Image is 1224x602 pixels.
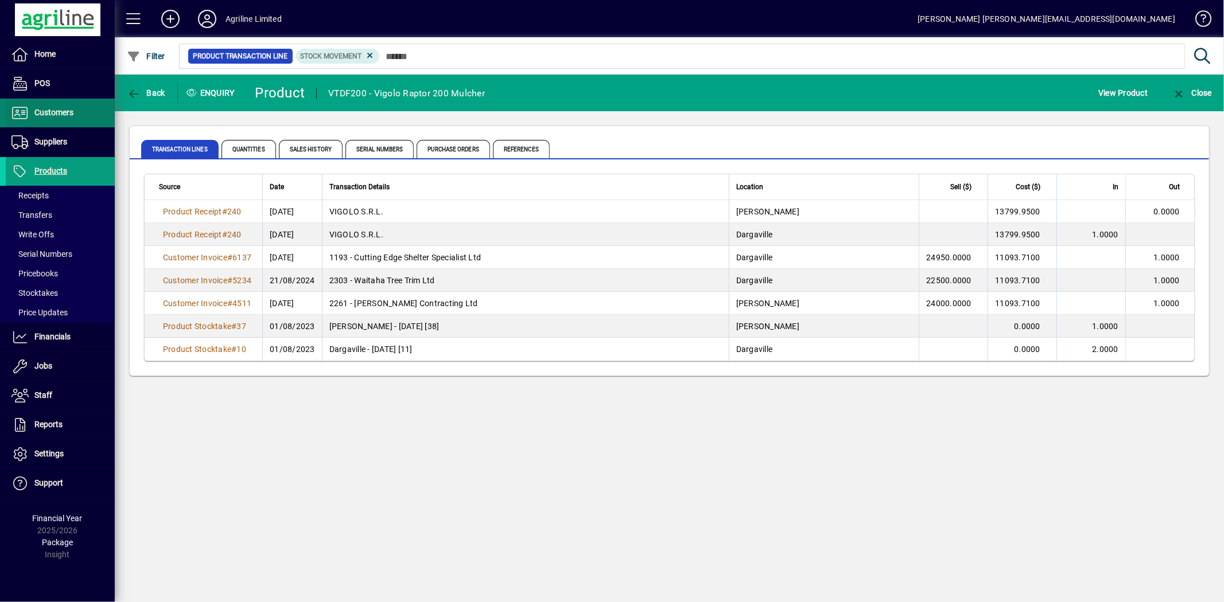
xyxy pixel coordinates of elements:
[232,299,251,308] span: 4511
[736,230,773,239] span: Dargaville
[1098,84,1148,102] span: View Product
[227,207,242,216] span: 240
[141,140,219,158] span: Transaction Lines
[1093,230,1119,239] span: 1.0000
[231,345,236,354] span: #
[329,181,390,193] span: Transaction Details
[152,9,189,29] button: Add
[6,40,115,69] a: Home
[345,140,414,158] span: Serial Numbers
[995,181,1051,193] div: Cost ($)
[34,390,52,400] span: Staff
[736,181,763,193] span: Location
[736,299,799,308] span: [PERSON_NAME]
[262,292,322,315] td: [DATE]
[1095,83,1151,103] button: View Product
[127,52,165,61] span: Filter
[159,320,250,333] a: Product Stocktake#37
[279,140,343,158] span: Sales History
[222,140,276,158] span: Quantities
[322,246,729,269] td: 1193 - Cutting Edge Shelter Specialist Ltd
[1113,181,1118,193] span: In
[189,9,226,29] button: Profile
[227,299,232,308] span: #
[1016,181,1040,193] span: Cost ($)
[322,292,729,315] td: 2261 - [PERSON_NAME] Contracting Ltd
[919,292,988,315] td: 24000.0000
[736,207,799,216] span: [PERSON_NAME]
[270,181,284,193] span: Date
[988,200,1056,223] td: 13799.9500
[237,345,247,354] span: 10
[1154,299,1180,308] span: 1.0000
[163,230,222,239] span: Product Receipt
[1169,181,1180,193] span: Out
[159,181,180,193] span: Source
[736,253,773,262] span: Dargaville
[178,84,247,102] div: Enquiry
[6,128,115,157] a: Suppliers
[919,269,988,292] td: 22500.0000
[11,249,72,259] span: Serial Numbers
[6,303,115,322] a: Price Updates
[296,49,380,64] mat-chip: Product Transaction Type: Stock movement
[222,207,227,216] span: #
[736,181,912,193] div: Location
[417,140,490,158] span: Purchase Orders
[226,10,282,28] div: Agriline Limited
[6,244,115,264] a: Serial Numbers
[1172,88,1212,97] span: Close
[6,440,115,468] a: Settings
[262,223,322,246] td: [DATE]
[6,469,115,498] a: Support
[6,69,115,98] a: POS
[231,322,236,331] span: #
[34,361,52,370] span: Jobs
[322,338,729,361] td: Dargaville - [DATE] [11]
[328,84,485,103] div: VTDF200 - Vigolo Raptor 200 Mulcher
[1093,322,1119,331] span: 1.0000
[227,276,232,285] span: #
[1154,276,1180,285] span: 1.0000
[262,315,322,338] td: 01/08/2023
[6,283,115,303] a: Stocktakes
[6,323,115,351] a: Financials
[227,230,242,239] span: 240
[1154,207,1180,216] span: 0.0000
[42,538,73,547] span: Package
[6,186,115,205] a: Receipts
[926,181,982,193] div: Sell ($)
[159,343,250,355] a: Product Stocktake#10
[1187,2,1210,40] a: Knowledge Base
[919,246,988,269] td: 24950.0000
[322,315,729,338] td: [PERSON_NAME] - [DATE] [38]
[255,84,305,102] div: Product
[1093,345,1119,354] span: 2.0000
[950,181,972,193] span: Sell ($)
[34,420,63,429] span: Reports
[124,46,168,67] button: Filter
[918,10,1175,28] div: [PERSON_NAME] [PERSON_NAME][EMAIL_ADDRESS][DOMAIN_NAME]
[322,269,729,292] td: 2303 - Waitaha Tree Trim Ltd
[262,269,322,292] td: 21/08/2024
[163,299,227,308] span: Customer Invoice
[232,276,251,285] span: 5234
[270,181,315,193] div: Date
[262,338,322,361] td: 01/08/2023
[11,269,58,278] span: Pricebooks
[115,83,178,103] app-page-header-button: Back
[6,411,115,439] a: Reports
[6,99,115,127] a: Customers
[736,276,773,285] span: Dargaville
[988,315,1056,338] td: 0.0000
[988,292,1056,315] td: 11093.7100
[34,79,50,88] span: POS
[159,205,246,218] a: Product Receipt#240
[6,205,115,225] a: Transfers
[6,225,115,244] a: Write Offs
[1154,253,1180,262] span: 1.0000
[988,246,1056,269] td: 11093.7100
[34,166,67,175] span: Products
[163,253,227,262] span: Customer Invoice
[988,338,1056,361] td: 0.0000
